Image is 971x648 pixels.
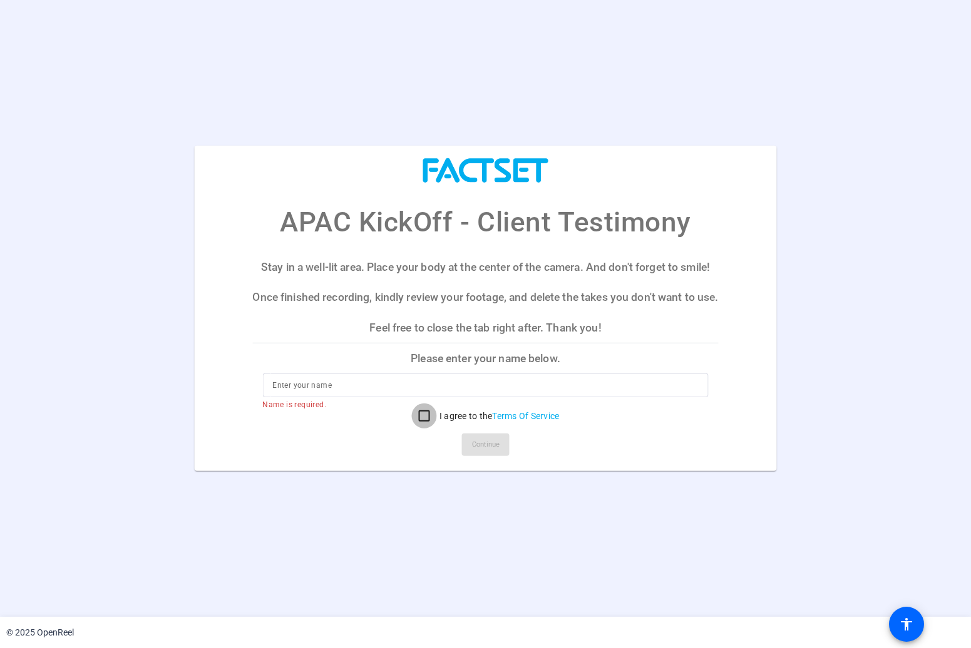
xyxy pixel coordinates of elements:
div: © 2025 OpenReel [6,626,74,639]
input: Enter your name [272,378,699,393]
mat-error: Name is required. [262,397,699,411]
p: Stay in a well-lit area. Place your body at the center of the camera. And don't forget to smile! ... [252,252,719,343]
label: I agree to the [437,410,560,422]
p: Please enter your name below. [252,343,719,373]
a: Terms Of Service [492,411,559,421]
img: company-logo [423,158,548,183]
p: APAC KickOff - Client Testimony [280,201,691,243]
mat-icon: accessibility [899,617,914,632]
